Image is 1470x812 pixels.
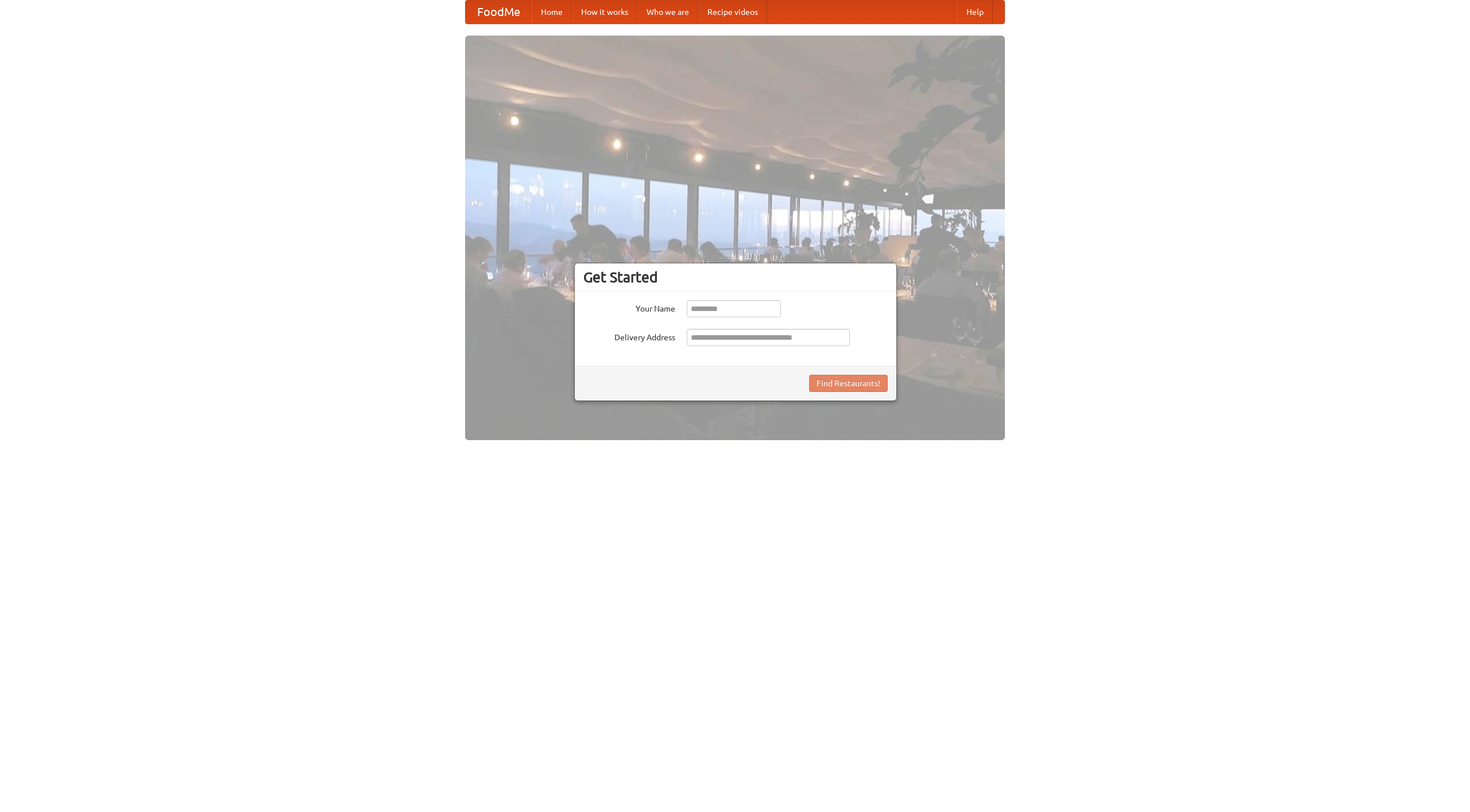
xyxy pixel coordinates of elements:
a: How it works [572,1,637,24]
button: Find Restaurants! [809,375,888,392]
a: FoodMe [466,1,532,24]
a: Home [532,1,572,24]
a: Recipe videos [698,1,767,24]
a: Help [957,1,993,24]
label: Delivery Address [583,329,675,343]
a: Who we are [637,1,698,24]
label: Your Name [583,300,675,314]
h3: Get Started [583,269,888,286]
